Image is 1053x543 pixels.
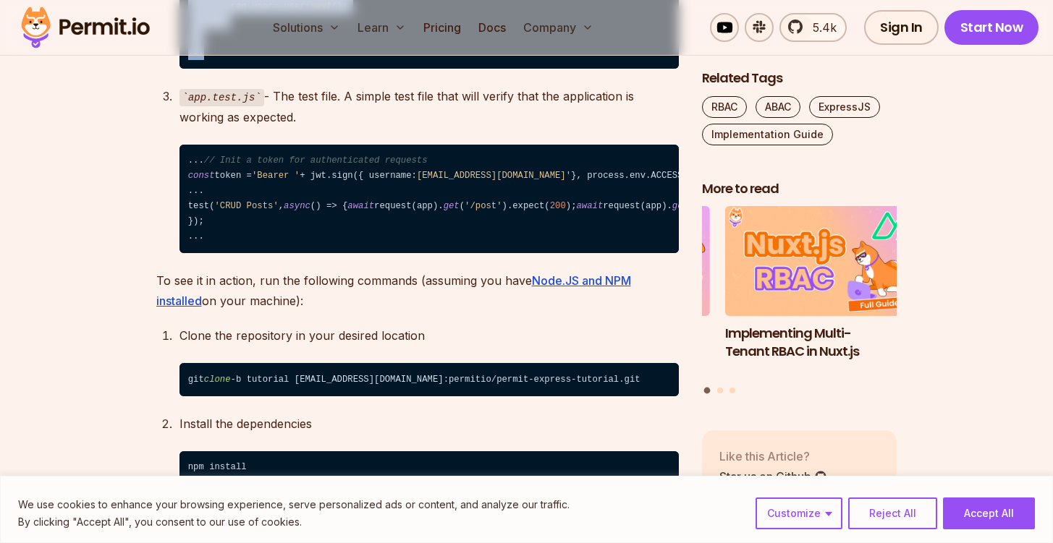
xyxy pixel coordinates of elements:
[179,363,679,396] code: git -b tutorial [EMAIL_ADDRESS][DOMAIN_NAME]:permitio/permit-express-tutorial.git
[804,19,837,36] span: 5.4k
[550,201,566,211] span: 200
[809,96,880,118] a: ExpressJS
[18,513,570,531] p: By clicking "Accept All", you consent to our use of cookies.
[717,388,723,393] button: Go to slide 2
[179,451,679,484] code: npm install
[18,496,570,513] p: We use cookies to enhance your browsing experience, serve personalized ads or content, and analyz...
[725,207,921,379] a: Implementing Multi-Tenant RBAC in Nuxt.jsImplementing Multi-Tenant RBAC in Nuxt.js
[418,13,467,42] a: Pricing
[577,201,604,211] span: await
[417,171,571,181] span: [EMAIL_ADDRESS][DOMAIN_NAME]'
[756,497,842,529] button: Customize
[517,13,599,42] button: Company
[725,325,921,361] h3: Implementing Multi-Tenant RBAC in Nuxt.js
[725,207,921,379] li: 1 of 3
[702,180,897,198] h2: More to read
[515,207,710,317] img: Policy-Based Access Control (PBAC) Isn’t as Great as You Think
[719,448,827,465] p: Like this Article?
[702,124,833,145] a: Implementation Guide
[204,155,428,166] span: // Init a token for authenticated requests
[848,497,937,529] button: Reject All
[444,201,460,211] span: get
[473,13,512,42] a: Docs
[943,497,1035,529] button: Accept All
[156,270,679,311] p: To see it in action, run the following commands (assuming you have on your machine):
[702,207,897,396] div: Posts
[465,201,502,211] span: '/post'
[14,3,156,52] img: Permit logo
[864,10,939,45] a: Sign In
[515,207,710,379] li: 3 of 3
[179,145,679,254] code: ... token = + jwt.sign({ username: }, process.env.ACCESS_TOKEN_SECRET, { expiresIn: }); ... test(...
[704,388,711,394] button: Go to slide 1
[179,86,679,127] p: - The test file. A simple test file that will verify that the application is working as expected.
[756,96,800,118] a: ABAC
[179,89,264,106] code: app.test.js
[179,325,679,346] p: Clone the repository in your desired location
[179,414,679,434] p: Install the dependencies
[188,171,215,181] span: const
[779,13,847,42] a: 5.4k
[944,10,1039,45] a: Start Now
[719,468,827,485] a: Star us on Github
[347,201,374,211] span: await
[730,388,735,393] button: Go to slide 3
[515,325,710,378] h3: Policy-Based Access Control (PBAC) Isn’t as Great as You Think
[702,96,747,118] a: RBAC
[252,171,300,181] span: 'Bearer '
[215,201,279,211] span: 'CRUD Posts'
[204,375,231,385] span: clone
[267,13,346,42] button: Solutions
[702,69,897,87] h2: Related Tags
[284,201,310,211] span: async
[352,13,412,42] button: Learn
[672,201,688,211] span: get
[725,207,921,317] img: Implementing Multi-Tenant RBAC in Nuxt.js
